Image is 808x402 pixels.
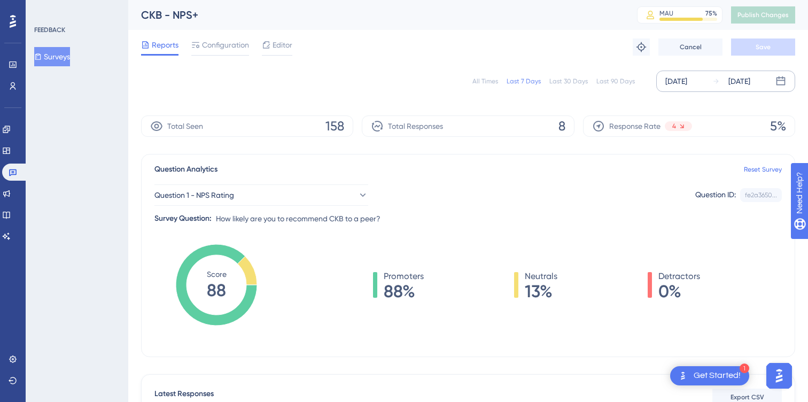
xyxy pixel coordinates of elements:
[472,77,498,86] div: All Times
[658,283,700,300] span: 0%
[731,38,795,56] button: Save
[728,75,750,88] div: [DATE]
[658,38,722,56] button: Cancel
[756,43,771,51] span: Save
[763,360,795,392] iframe: UserGuiding AI Assistant Launcher
[558,118,565,135] span: 8
[659,9,673,18] div: MAU
[507,77,541,86] div: Last 7 Days
[695,188,736,202] div: Question ID:
[744,165,782,174] a: Reset Survey
[670,366,749,385] div: Open Get Started! checklist, remaining modules: 1
[207,280,226,300] tspan: 88
[549,77,588,86] div: Last 30 Days
[609,120,661,133] span: Response Rate
[694,370,741,382] div: Get Started!
[745,191,777,199] div: fe2a3650...
[216,212,380,225] span: How likely are you to recommend CKB to a peer?
[525,270,557,283] span: Neutrals
[154,189,234,202] span: Question 1 - NPS Rating
[167,120,203,133] span: Total Seen
[141,7,610,22] div: CKB - NPS+
[388,120,443,133] span: Total Responses
[154,163,217,176] span: Question Analytics
[152,38,178,51] span: Reports
[731,6,795,24] button: Publish Changes
[677,369,689,382] img: launcher-image-alternative-text
[154,184,368,206] button: Question 1 - NPS Rating
[737,11,789,19] span: Publish Changes
[658,270,700,283] span: Detractors
[596,77,635,86] div: Last 90 Days
[770,118,786,135] span: 5%
[525,283,557,300] span: 13%
[202,38,249,51] span: Configuration
[665,75,687,88] div: [DATE]
[325,118,344,135] span: 158
[34,26,65,34] div: FEEDBACK
[731,393,764,401] span: Export CSV
[34,47,70,66] button: Surveys
[672,122,676,130] span: 4
[207,270,227,279] tspan: Score
[680,43,702,51] span: Cancel
[154,212,212,225] div: Survey Question:
[273,38,292,51] span: Editor
[740,364,749,373] div: 1
[384,270,424,283] span: Promoters
[705,9,717,18] div: 75 %
[25,3,67,16] span: Need Help?
[384,283,424,300] span: 88%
